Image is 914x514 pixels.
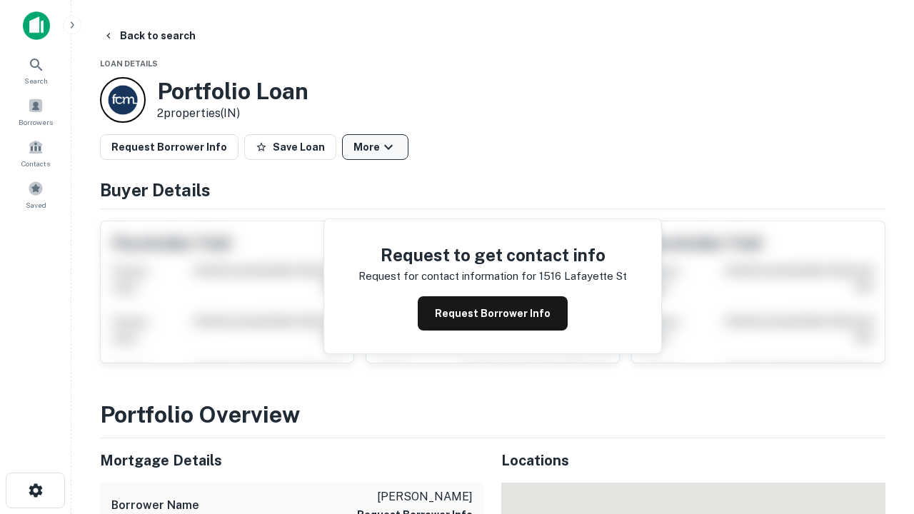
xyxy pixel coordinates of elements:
h5: Mortgage Details [100,450,484,471]
span: Saved [26,199,46,211]
a: Saved [4,175,67,213]
p: Request for contact information for [358,268,536,285]
h3: Portfolio Loan [157,78,308,105]
p: 1516 lafayette st [539,268,627,285]
button: Back to search [97,23,201,49]
a: Search [4,51,67,89]
a: Contacts [4,133,67,172]
span: Borrowers [19,116,53,128]
p: [PERSON_NAME] [357,488,473,505]
button: Save Loan [244,134,336,160]
h5: Locations [501,450,885,471]
button: More [342,134,408,160]
iframe: Chat Widget [843,400,914,468]
h3: Portfolio Overview [100,398,885,432]
p: 2 properties (IN) [157,105,308,122]
span: Search [24,75,48,86]
h4: Request to get contact info [358,242,627,268]
button: Request Borrower Info [418,296,568,331]
button: Request Borrower Info [100,134,238,160]
a: Borrowers [4,92,67,131]
span: Contacts [21,158,50,169]
h4: Buyer Details [100,177,885,203]
img: capitalize-icon.png [23,11,50,40]
h6: Borrower Name [111,497,199,514]
span: Loan Details [100,59,158,68]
